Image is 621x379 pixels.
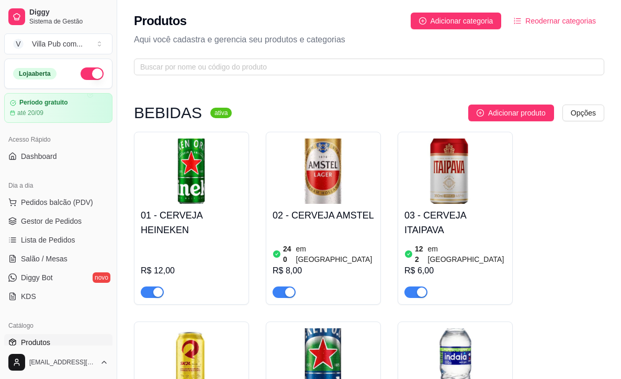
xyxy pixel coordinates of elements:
[29,17,108,26] span: Sistema de Gestão
[431,15,493,27] span: Adicionar categoria
[4,269,112,286] a: Diggy Botnovo
[21,254,67,264] span: Salão / Mesas
[29,8,108,17] span: Diggy
[13,39,24,49] span: V
[19,99,68,107] article: Período gratuito
[81,67,104,80] button: Alterar Status
[4,93,112,123] a: Período gratuitoaté 20/09
[273,139,374,204] img: product-image
[21,291,36,302] span: KDS
[21,197,93,208] span: Pedidos balcão (PDV)
[21,272,53,283] span: Diggy Bot
[404,265,506,277] div: R$ 6,00
[4,232,112,248] a: Lista de Pedidos
[4,250,112,267] a: Salão / Mesas
[4,288,112,305] a: KDS
[525,15,596,27] span: Reodernar categorias
[4,4,112,29] a: DiggySistema de Gestão
[415,244,426,265] article: 122
[134,13,187,29] h2: Produtos
[296,244,374,265] article: em [GEOGRAPHIC_DATA]
[134,107,202,119] h3: BEBIDAS
[13,68,57,79] div: Loja aberta
[4,334,112,351] a: Produtos
[404,139,506,204] img: product-image
[4,317,112,334] div: Catálogo
[141,265,242,277] div: R$ 12,00
[32,39,83,49] div: Villa Pub com ...
[21,151,57,162] span: Dashboard
[562,105,604,121] button: Opções
[29,358,96,366] span: [EMAIL_ADDRESS][DOMAIN_NAME]
[273,208,374,223] h4: 02 - CERVEJA AMSTEL
[514,17,521,25] span: ordered-list
[141,139,242,204] img: product-image
[134,33,604,46] p: Aqui você cadastra e gerencia seu produtos e categorias
[477,109,484,117] span: plus-circle
[4,350,112,375] button: [EMAIL_ADDRESS][DOMAIN_NAME]
[141,208,242,237] h4: 01 - CERVEJA HEINEKEN
[4,177,112,194] div: Dia a dia
[21,337,50,348] span: Produtos
[273,265,374,277] div: R$ 8,00
[4,131,112,148] div: Acesso Rápido
[210,108,232,118] sup: ativa
[4,148,112,165] a: Dashboard
[468,105,554,121] button: Adicionar produto
[4,33,112,54] button: Select a team
[21,235,75,245] span: Lista de Pedidos
[419,17,426,25] span: plus-circle
[571,107,596,119] span: Opções
[17,109,43,117] article: até 20/09
[140,61,590,73] input: Buscar por nome ou código do produto
[4,194,112,211] button: Pedidos balcão (PDV)
[404,208,506,237] h4: 03 - CERVEJA ITAIPAVA
[505,13,604,29] button: Reodernar categorias
[428,244,506,265] article: em [GEOGRAPHIC_DATA]
[4,213,112,229] a: Gestor de Pedidos
[411,13,502,29] button: Adicionar categoria
[488,107,546,119] span: Adicionar produto
[283,244,294,265] article: 240
[21,216,82,226] span: Gestor de Pedidos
